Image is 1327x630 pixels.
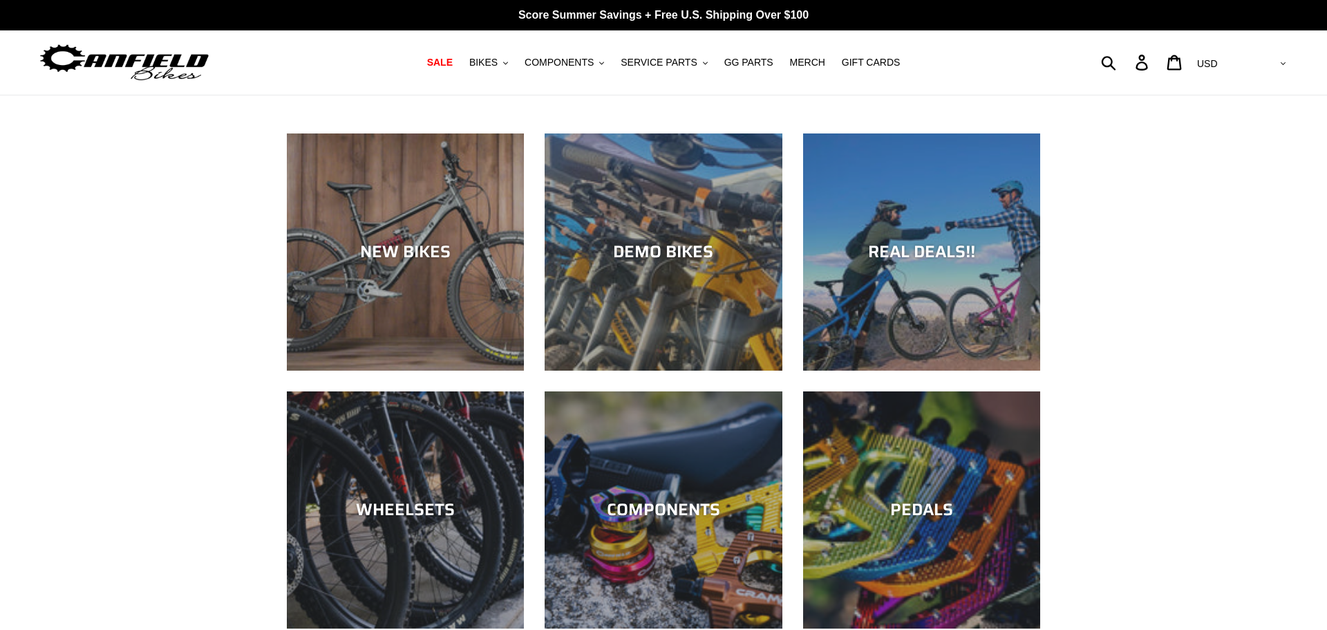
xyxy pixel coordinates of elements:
[287,242,524,262] div: NEW BIKES
[420,53,460,72] a: SALE
[803,391,1040,629] a: PEDALS
[803,242,1040,262] div: REAL DEALS!!
[287,391,524,629] a: WHEELSETS
[803,133,1040,371] a: REAL DEALS!!
[525,57,594,68] span: COMPONENTS
[1109,47,1144,77] input: Search
[545,391,782,629] a: COMPONENTS
[469,57,498,68] span: BIKES
[724,57,773,68] span: GG PARTS
[835,53,907,72] a: GIFT CARDS
[287,500,524,520] div: WHEELSETS
[614,53,714,72] button: SERVICE PARTS
[462,53,515,72] button: BIKES
[427,57,453,68] span: SALE
[803,500,1040,520] div: PEDALS
[783,53,832,72] a: MERCH
[38,41,211,84] img: Canfield Bikes
[790,57,825,68] span: MERCH
[621,57,697,68] span: SERVICE PARTS
[717,53,780,72] a: GG PARTS
[545,242,782,262] div: DEMO BIKES
[545,133,782,371] a: DEMO BIKES
[518,53,611,72] button: COMPONENTS
[545,500,782,520] div: COMPONENTS
[842,57,901,68] span: GIFT CARDS
[287,133,524,371] a: NEW BIKES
